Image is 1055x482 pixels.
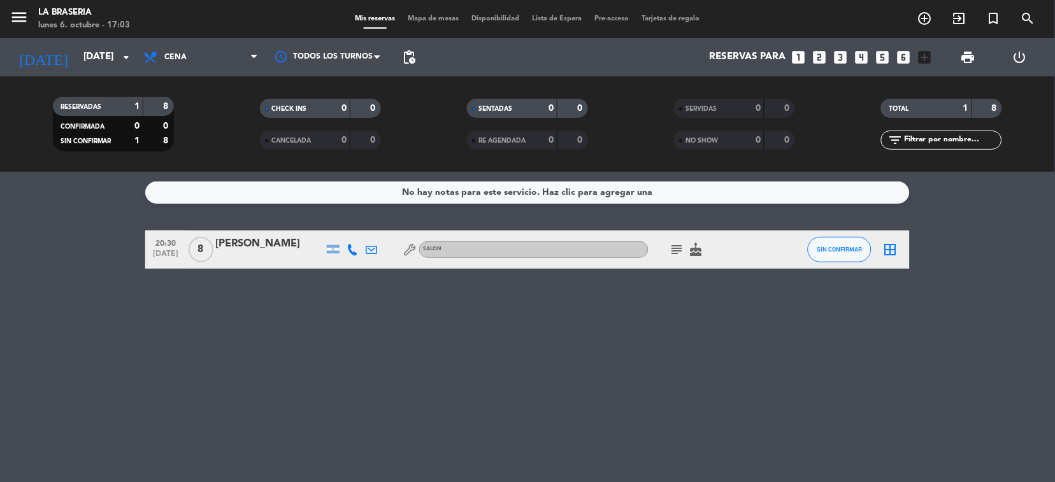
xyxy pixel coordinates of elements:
[478,106,512,112] span: SENTADAS
[854,49,870,66] i: looks_4
[992,104,1000,113] strong: 8
[917,49,933,66] i: add_box
[423,246,441,252] span: SALON
[370,136,378,145] strong: 0
[61,138,111,145] span: SIN CONFIRMAR
[896,49,912,66] i: looks_6
[875,49,891,66] i: looks_5
[10,43,77,71] i: [DATE]
[38,19,130,32] div: lunes 6. octubre - 17:03
[61,104,101,110] span: RESERVADAS
[952,11,967,26] i: exit_to_app
[134,122,140,131] strong: 0
[163,136,171,145] strong: 8
[164,53,187,62] span: Cena
[636,15,707,22] span: Tarjetas de regalo
[163,122,171,131] strong: 0
[812,49,828,66] i: looks_two
[833,49,849,66] i: looks_3
[349,15,402,22] span: Mis reservas
[887,132,903,148] i: filter_list
[10,8,29,31] button: menu
[756,104,761,113] strong: 0
[791,49,807,66] i: looks_one
[685,106,717,112] span: SERVIDAS
[61,124,104,130] span: CONFIRMADA
[401,50,417,65] span: pending_actions
[710,52,786,63] span: Reservas para
[118,50,134,65] i: arrow_drop_down
[785,104,793,113] strong: 0
[38,6,130,19] div: La Braseria
[1012,50,1028,65] i: power_settings_new
[883,242,898,257] i: border_all
[134,102,140,111] strong: 1
[403,185,653,200] div: No hay notas para este servicio. Haz clic para agregar una
[215,236,324,252] div: [PERSON_NAME]
[917,11,933,26] i: add_circle_outline
[150,250,182,264] span: [DATE]
[271,138,311,144] span: CANCELADA
[578,104,585,113] strong: 0
[1021,11,1036,26] i: search
[986,11,1001,26] i: turned_in_not
[889,106,908,112] span: TOTAL
[478,138,526,144] span: RE AGENDADA
[589,15,636,22] span: Pre-acceso
[341,136,347,145] strong: 0
[689,242,704,257] i: cake
[402,15,466,22] span: Mapa de mesas
[189,237,213,262] span: 8
[961,50,976,65] span: print
[817,246,863,253] span: SIN CONFIRMAR
[150,235,182,250] span: 20:30
[10,8,29,27] i: menu
[370,104,378,113] strong: 0
[903,133,1001,147] input: Filtrar por nombre...
[466,15,526,22] span: Disponibilidad
[526,15,589,22] span: Lista de Espera
[578,136,585,145] strong: 0
[994,38,1045,76] div: LOG OUT
[963,104,968,113] strong: 1
[271,106,306,112] span: CHECK INS
[685,138,718,144] span: NO SHOW
[785,136,793,145] strong: 0
[756,136,761,145] strong: 0
[134,136,140,145] strong: 1
[808,237,872,262] button: SIN CONFIRMAR
[549,104,554,113] strong: 0
[549,136,554,145] strong: 0
[670,242,685,257] i: subject
[341,104,347,113] strong: 0
[163,102,171,111] strong: 8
